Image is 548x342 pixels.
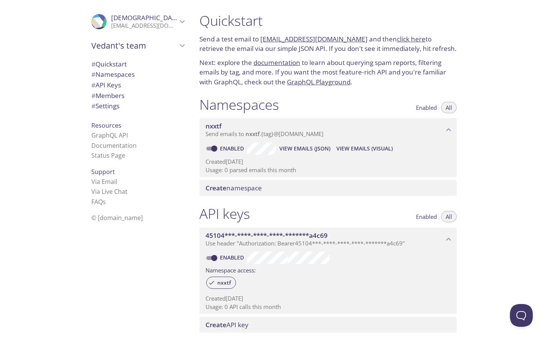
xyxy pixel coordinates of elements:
[219,254,247,261] a: Enabled
[85,101,190,111] div: Team Settings
[85,36,190,55] div: Vedant's team
[279,144,330,153] span: View Emails (JSON)
[205,294,451,302] p: Created [DATE]
[199,317,457,333] div: Create API Key
[205,303,451,311] p: Usage: 0 API calls this month
[103,198,106,206] span: s
[287,78,350,86] a: GraphQL Playground
[199,180,457,196] div: Create namespace
[336,144,393,153] span: View Emails (Visual)
[91,141,137,150] a: Documentation
[411,211,441,222] button: Enabled
[91,151,125,160] a: Status Page
[397,35,425,43] a: click here
[85,9,190,34] div: Vedant Somani
[253,58,300,67] a: documentation
[205,122,221,130] span: nxxtf
[441,211,457,222] button: All
[111,22,177,30] p: [EMAIL_ADDRESS][DOMAIN_NAME]
[245,130,260,138] span: nxxtf
[205,158,451,166] p: Created [DATE]
[219,145,247,152] a: Enabled
[213,279,236,286] span: nxxtf
[206,277,236,289] div: nxxtf
[199,12,457,29] h1: Quickstart
[199,205,250,222] h1: API keys
[91,60,96,68] span: #
[199,118,457,142] div: nxxtf namespace
[85,59,190,70] div: Quickstart
[91,101,96,110] span: #
[205,184,226,192] span: Create
[205,130,323,138] span: Send emails to . {tag} @[DOMAIN_NAME]
[91,40,177,51] span: Vedant's team
[205,264,256,275] label: Namespace access:
[91,91,124,100] span: Members
[91,121,121,130] span: Resources
[205,166,451,174] p: Usage: 0 parsed emails this month
[91,131,128,139] a: GraphQL API
[510,304,533,327] iframe: Help Scout Beacon - Open
[333,142,396,155] button: View Emails (Visual)
[199,58,457,87] p: Next: explore the to learn about querying spam reports, filtering emails by tag, and more. If you...
[91,81,121,89] span: API Keys
[91,60,127,68] span: Quickstart
[276,142,333,155] button: View Emails (JSON)
[85,69,190,80] div: Namespaces
[199,96,279,113] h1: Namespaces
[199,34,457,54] p: Send a test email to and then to retrieve the email via our simple JSON API. If you don't see it ...
[111,13,235,22] span: [DEMOGRAPHIC_DATA] [PERSON_NAME]
[441,102,457,113] button: All
[91,91,96,100] span: #
[205,320,226,329] span: Create
[260,35,368,43] a: [EMAIL_ADDRESS][DOMAIN_NAME]
[91,187,127,196] a: Via Live Chat
[91,101,119,110] span: Settings
[205,320,249,329] span: API key
[85,90,190,101] div: Members
[91,70,135,79] span: Namespaces
[411,102,441,113] button: Enabled
[91,81,96,89] span: #
[91,168,115,176] span: Support
[205,184,262,192] span: namespace
[85,80,190,90] div: API Keys
[91,198,106,206] a: FAQ
[91,177,117,186] a: Via Email
[91,214,143,222] span: © [DOMAIN_NAME]
[91,70,96,79] span: #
